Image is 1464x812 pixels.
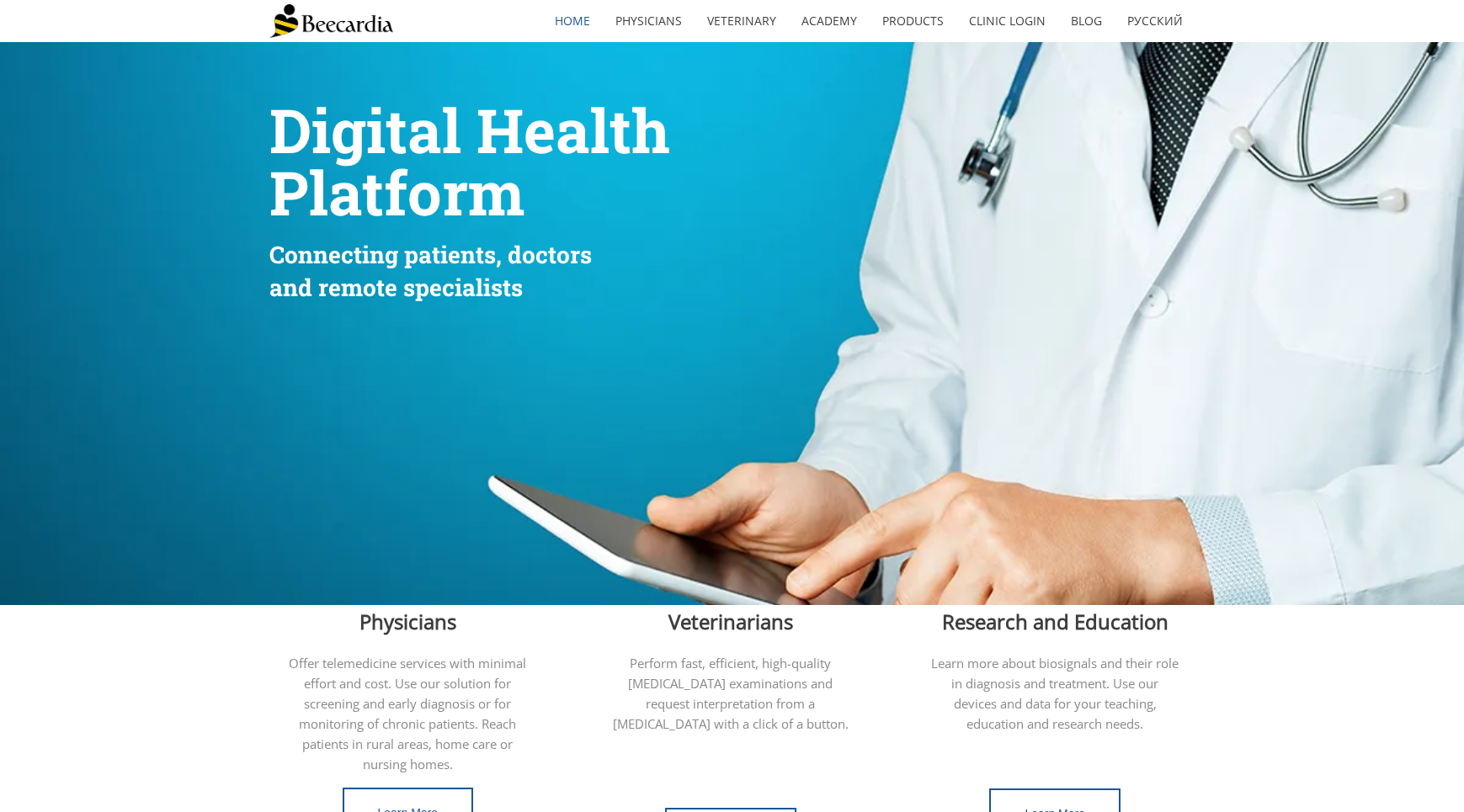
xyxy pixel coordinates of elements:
span: Perform fast, efficient, high-quality [MEDICAL_DATA] examinations and request interpretation from... [613,655,849,732]
img: Beecardia [269,4,393,38]
a: Blog [1058,2,1115,40]
span: Veterinarians [668,608,793,635]
a: Products [870,2,956,40]
a: Clinic Login [956,2,1058,40]
a: home [542,2,603,40]
a: Veterinary [695,2,789,40]
span: Physicians [359,608,456,635]
a: Academy [789,2,870,40]
span: Research and Education [942,608,1169,635]
span: and remote specialists [269,272,523,303]
span: Platform [269,152,524,232]
a: Physicians [603,2,695,40]
span: Connecting patients, doctors [269,239,592,270]
a: Русский [1115,2,1195,40]
span: Offer telemedicine services with minimal effort and cost. Use our solution for screening and earl... [289,655,526,772]
span: Digital Health [269,90,670,170]
span: Learn more about biosignals and their role in diagnosis and treatment. Use our devices and data f... [931,655,1179,732]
